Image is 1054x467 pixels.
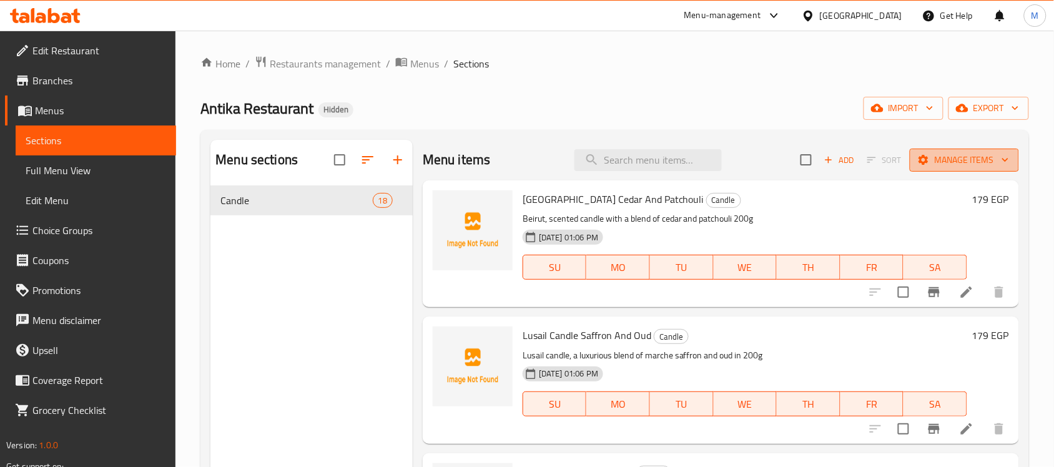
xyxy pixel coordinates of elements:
[820,9,902,22] div: [GEOGRAPHIC_DATA]
[864,97,943,120] button: import
[245,56,250,71] li: /
[16,185,176,215] a: Edit Menu
[959,285,974,300] a: Edit menu item
[5,365,176,395] a: Coverage Report
[586,391,650,416] button: MO
[591,395,645,413] span: MO
[318,104,353,115] span: Hidden
[5,275,176,305] a: Promotions
[840,391,904,416] button: FR
[5,395,176,425] a: Grocery Checklist
[574,149,722,171] input: search
[200,56,1029,72] nav: breadcrumb
[6,437,37,453] span: Version:
[707,193,741,207] span: Candle
[948,97,1029,120] button: export
[26,193,166,208] span: Edit Menu
[819,150,859,170] span: Add item
[972,327,1009,344] h6: 179 EGP
[255,56,381,72] a: Restaurants management
[1032,9,1039,22] span: M
[210,180,413,220] nav: Menu sections
[909,395,962,413] span: SA
[32,73,166,88] span: Branches
[5,335,176,365] a: Upsell
[534,368,603,380] span: [DATE] 01:06 PM
[5,96,176,125] a: Menus
[453,56,489,71] span: Sections
[26,133,166,148] span: Sections
[16,155,176,185] a: Full Menu View
[890,279,917,305] span: Select to update
[200,94,313,122] span: Antika Restaurant
[777,255,840,280] button: TH
[654,329,689,344] div: Candle
[859,150,910,170] span: Select section first
[373,193,393,208] div: items
[972,190,1009,208] h6: 179 EGP
[5,305,176,335] a: Menu disclaimer
[210,185,413,215] div: Candle18
[383,145,413,175] button: Add section
[655,258,709,277] span: TU
[523,391,586,416] button: SU
[534,232,603,243] span: [DATE] 01:06 PM
[845,258,899,277] span: FR
[39,437,58,453] span: 1.0.0
[920,152,1009,168] span: Manage items
[909,258,962,277] span: SA
[819,150,859,170] button: Add
[650,255,714,280] button: TU
[528,395,581,413] span: SU
[782,395,835,413] span: TH
[32,343,166,358] span: Upsell
[32,313,166,328] span: Menu disclaimer
[782,258,835,277] span: TH
[215,150,298,169] h2: Menu sections
[386,56,390,71] li: /
[220,193,372,208] span: Candle
[353,145,383,175] span: Sort sections
[706,193,741,208] div: Candle
[777,391,840,416] button: TH
[719,258,772,277] span: WE
[523,211,967,227] p: Beirut, scented candle with a blend of cedar and patchouli 200g
[433,190,513,270] img: Beirut Cedar And Patchouli
[32,223,166,238] span: Choice Groups
[32,253,166,268] span: Coupons
[904,255,967,280] button: SA
[270,56,381,71] span: Restaurants management
[32,283,166,298] span: Promotions
[5,66,176,96] a: Branches
[845,395,899,413] span: FR
[523,348,967,363] p: Lusail candle, a luxurious blend of marche saffron and oud in 200g
[410,56,439,71] span: Menus
[318,102,353,117] div: Hidden
[874,101,933,116] span: import
[655,395,709,413] span: TU
[423,150,491,169] h2: Menu items
[444,56,448,71] li: /
[984,414,1014,444] button: delete
[714,255,777,280] button: WE
[32,403,166,418] span: Grocery Checklist
[984,277,1014,307] button: delete
[327,147,353,173] span: Select all sections
[958,101,1019,116] span: export
[910,149,1019,172] button: Manage items
[959,421,974,436] a: Edit menu item
[586,255,650,280] button: MO
[840,255,904,280] button: FR
[523,190,704,209] span: [GEOGRAPHIC_DATA] Cedar And Patchouli
[5,215,176,245] a: Choice Groups
[5,36,176,66] a: Edit Restaurant
[35,103,166,118] span: Menus
[919,277,949,307] button: Branch-specific-item
[32,373,166,388] span: Coverage Report
[433,327,513,406] img: Lusail Candle Saffron And Oud
[523,255,586,280] button: SU
[5,245,176,275] a: Coupons
[32,43,166,58] span: Edit Restaurant
[822,153,856,167] span: Add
